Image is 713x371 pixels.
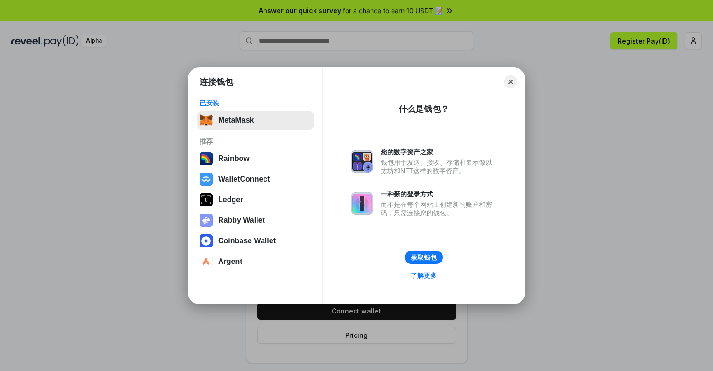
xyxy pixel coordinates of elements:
a: 了解更多 [405,269,442,282]
img: svg+xml,%3Csvg%20fill%3D%22none%22%20height%3D%2233%22%20viewBox%3D%220%200%2035%2033%22%20width%... [200,114,213,127]
div: Rabby Wallet [218,216,265,225]
button: Ledger [197,190,314,209]
h1: 连接钱包 [200,76,233,87]
img: svg+xml,%3Csvg%20width%3D%2228%22%20height%3D%2228%22%20viewBox%3D%220%200%2028%2028%22%20fill%3D... [200,234,213,247]
div: 钱包用于发送、接收、存储和显示像以太坊和NFT这样的数字资产。 [381,158,497,175]
img: svg+xml,%3Csvg%20xmlns%3D%22http%3A%2F%2Fwww.w3.org%2F2000%2Fsvg%22%20fill%3D%22none%22%20viewBox... [351,192,373,215]
img: svg+xml,%3Csvg%20xmlns%3D%22http%3A%2F%2Fwww.w3.org%2F2000%2Fsvg%22%20fill%3D%22none%22%20viewBox... [351,150,373,173]
img: svg+xml,%3Csvg%20width%3D%2228%22%20height%3D%2228%22%20viewBox%3D%220%200%2028%2028%22%20fill%3D... [200,173,213,186]
div: Ledger [218,196,243,204]
button: Rainbow [197,149,314,168]
button: 获取钱包 [405,251,443,264]
div: Coinbase Wallet [218,237,276,245]
div: 什么是钱包？ [399,103,449,115]
div: 您的数字资产之家 [381,148,497,156]
button: Rabby Wallet [197,211,314,230]
div: Rainbow [218,154,250,163]
img: svg+xml,%3Csvg%20xmlns%3D%22http%3A%2F%2Fwww.w3.org%2F2000%2Fsvg%22%20width%3D%2228%22%20height%3... [200,193,213,206]
div: Argent [218,257,242,266]
div: 已安装 [200,99,311,107]
div: 推荐 [200,137,311,145]
button: WalletConnect [197,170,314,189]
img: svg+xml,%3Csvg%20width%3D%2228%22%20height%3D%2228%22%20viewBox%3D%220%200%2028%2028%22%20fill%3D... [200,255,213,268]
div: 一种新的登录方式 [381,190,497,198]
img: svg+xml,%3Csvg%20xmlns%3D%22http%3A%2F%2Fwww.w3.org%2F2000%2Fsvg%22%20fill%3D%22none%22%20viewBox... [200,214,213,227]
div: 而不是在每个网站上创建新的账户和密码，只需连接您的钱包。 [381,200,497,217]
button: Close [504,75,517,88]
div: WalletConnect [218,175,270,183]
div: 获取钱包 [411,253,437,262]
div: 了解更多 [411,271,437,280]
button: MetaMask [197,111,314,130]
button: Argent [197,252,314,271]
button: Coinbase Wallet [197,232,314,250]
img: svg+xml,%3Csvg%20width%3D%22120%22%20height%3D%22120%22%20viewBox%3D%220%200%20120%20120%22%20fil... [200,152,213,165]
div: MetaMask [218,116,254,124]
